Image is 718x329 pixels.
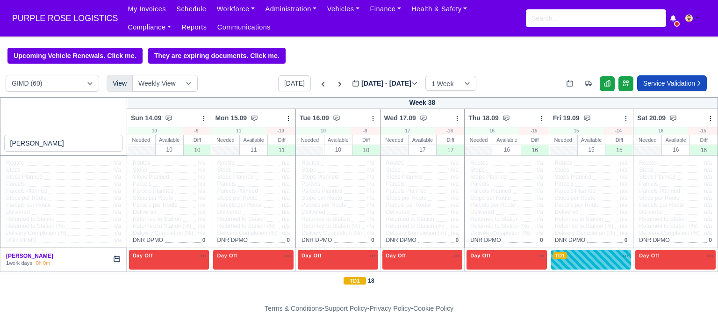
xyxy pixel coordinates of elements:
span: n/a [282,181,290,187]
span: Returned to Station (%) [6,223,65,230]
span: Parcels Planned [470,188,511,195]
span: Delivered [386,209,410,216]
span: Stops per Route [470,195,511,202]
span: Stops [555,167,569,174]
div: -10 [266,127,295,135]
span: n/a [620,216,628,222]
span: Routes [470,160,488,167]
span: n/a [535,216,543,222]
span: Returned to Station (%) [386,223,445,230]
span: n/a [535,230,543,236]
span: n/a [282,216,290,222]
span: n/a [113,230,121,236]
span: Stops [6,167,21,174]
div: 17 [409,145,436,154]
span: Parcels Planned [133,188,173,195]
span: Parcels per Route [6,202,51,209]
span: n/a [366,174,374,180]
span: PURPLE ROSE LOGISTICS [7,9,122,28]
div: Diff [690,135,718,145]
span: Returned to Station (%) [217,223,275,230]
div: Diff [268,135,295,145]
span: Wed 17.09 [384,113,416,123]
span: n/a [198,209,206,215]
span: n/a [113,209,121,215]
span: Delivery Completion (%) [133,230,193,237]
span: Routes [386,160,404,167]
span: n/a [620,174,628,180]
span: DNR DPMO [6,237,36,244]
div: Needed [296,135,324,145]
div: 17 [437,145,464,155]
div: -15 [688,127,718,135]
span: n/a [113,167,121,173]
span: n/a [535,202,543,208]
span: Routes [217,160,235,167]
span: Returned to Station [386,216,434,223]
span: Parcels per Route [133,202,178,209]
span: n/a [535,223,543,229]
span: n/a [620,209,628,215]
span: n/a [366,167,374,173]
span: Stops Planned [302,174,338,181]
span: n/a [198,202,206,208]
span: Delivered [470,209,494,216]
div: 10 [352,145,380,155]
div: 10 [184,145,211,155]
span: Routes [639,160,657,167]
span: n/a [198,174,206,180]
span: Day Off [300,252,323,259]
span: Stops per Route [133,195,173,202]
span: Parcels Planned [555,188,596,195]
span: Stops [386,167,401,174]
span: Returned to Station (%) [555,223,613,230]
div: View [107,75,133,92]
div: Needed [633,135,661,145]
span: n/a [620,181,628,187]
div: 15 [549,127,604,135]
span: Parcels per Route [470,202,515,209]
span: n/a [282,160,290,166]
a: Cookie Policy [413,305,453,312]
div: Diff [437,135,464,145]
span: n/a [366,181,374,187]
span: DNR DPMO [386,237,416,244]
span: Returned to Station (%) [302,223,360,230]
span: Thu 18.09 [468,113,499,123]
span: Parcels [6,181,25,188]
span: n/a [282,167,290,173]
span: n/a [282,230,290,236]
span: Parcels per Route [639,202,684,209]
span: Delivery Completion (%) [217,230,277,237]
span: n/a [535,209,543,215]
span: n/a [198,181,206,187]
span: Stops per Route [6,195,47,202]
span: DNR DPMO [133,237,163,244]
span: DNR DPMO [217,237,247,244]
span: n/a [113,181,121,187]
span: Delivery Completion (%) [386,230,446,237]
span: Delivery Completion (%) [470,230,531,237]
span: Parcels Planned [302,188,342,195]
div: Chat Widget [671,284,718,329]
span: Parcels Planned [217,188,258,195]
span: n/a [113,160,121,166]
span: n/a [113,195,121,201]
span: Parcels [470,181,489,188]
span: Delivered [555,209,579,216]
span: Returned to Station [639,216,687,223]
span: 0 [625,237,628,243]
span: n/a [704,223,712,229]
span: n/a [366,223,374,229]
span: n/a [198,223,206,229]
a: Support Policy [324,305,367,312]
span: Returned to Station [302,216,350,223]
span: n/a [451,216,459,222]
div: Diff [605,135,633,145]
a: Privacy Policy [370,305,411,312]
span: n/a [704,174,712,180]
span: 0 [456,237,459,243]
span: Stops Planned [6,174,43,181]
span: Routes [302,160,319,167]
span: n/a [282,174,290,180]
